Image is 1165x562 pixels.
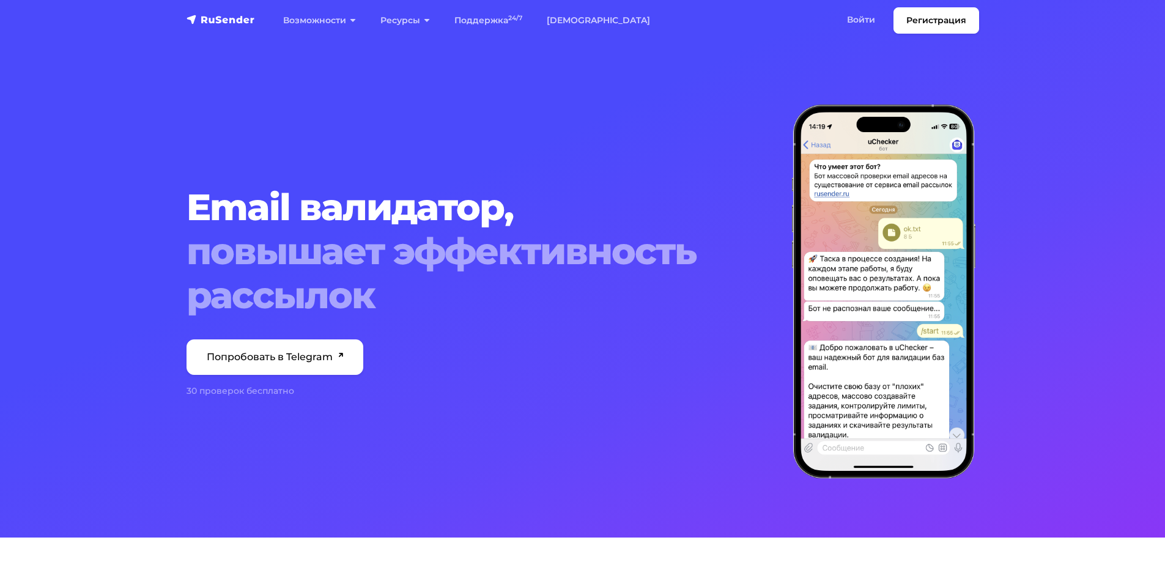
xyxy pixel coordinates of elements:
[187,385,777,397] div: 30 проверок бесплатно
[508,14,522,22] sup: 24/7
[187,229,777,317] span: повышает эффективность рассылок
[534,8,662,33] a: [DEMOGRAPHIC_DATA]
[187,13,255,26] img: RuSender
[187,185,777,317] h1: Email валидатор,
[271,8,368,33] a: Возможности
[368,8,442,33] a: Ресурсы
[187,339,364,375] a: Попробовать в Telegram
[893,7,979,34] a: Регистрация
[442,8,534,33] a: Поддержка24/7
[792,105,975,479] img: hero-right-validator-min.png
[835,7,887,32] a: Войти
